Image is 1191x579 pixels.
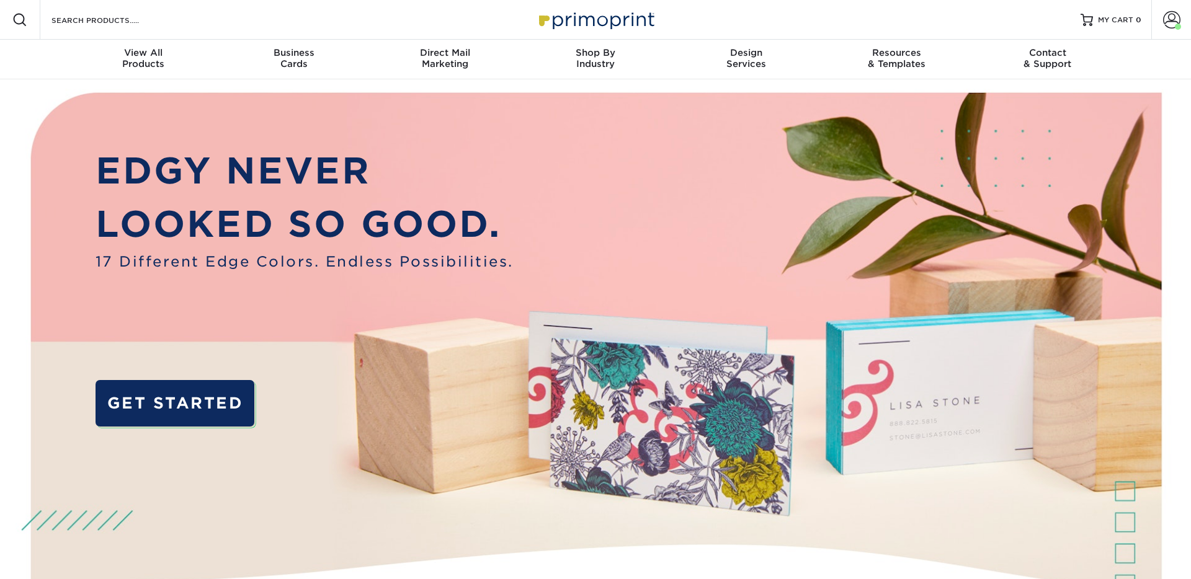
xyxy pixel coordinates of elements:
[972,47,1123,58] span: Contact
[219,40,370,79] a: BusinessCards
[219,47,370,58] span: Business
[520,47,671,58] span: Shop By
[96,380,255,427] a: GET STARTED
[533,6,658,33] img: Primoprint
[68,47,219,69] div: Products
[96,144,514,198] p: EDGY NEVER
[520,47,671,69] div: Industry
[96,251,514,273] span: 17 Different Edge Colors. Endless Possibilities.
[370,40,520,79] a: Direct MailMarketing
[520,40,671,79] a: Shop ByIndustry
[671,47,821,69] div: Services
[68,47,219,58] span: View All
[1136,15,1141,24] span: 0
[671,47,821,58] span: Design
[821,47,972,58] span: Resources
[50,12,171,27] input: SEARCH PRODUCTS.....
[821,47,972,69] div: & Templates
[370,47,520,69] div: Marketing
[972,40,1123,79] a: Contact& Support
[68,40,219,79] a: View AllProducts
[219,47,370,69] div: Cards
[821,40,972,79] a: Resources& Templates
[972,47,1123,69] div: & Support
[1098,15,1133,25] span: MY CART
[671,40,821,79] a: DesignServices
[96,198,514,251] p: LOOKED SO GOOD.
[370,47,520,58] span: Direct Mail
